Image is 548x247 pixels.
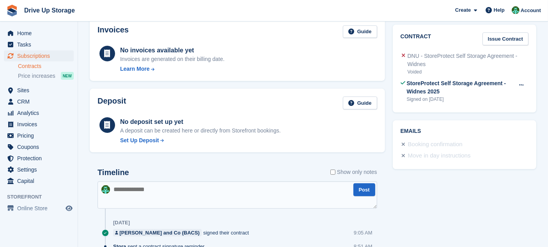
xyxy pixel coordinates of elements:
a: menu [4,50,74,61]
h2: Invoices [98,25,129,38]
img: stora-icon-8386f47178a22dfd0bd8f6a31ec36ba5ce8667c1dd55bd0f319d3a0aa187defe.svg [6,5,18,16]
a: [PERSON_NAME] and Co (BACS) [113,229,202,236]
div: No deposit set up yet [120,117,281,127]
div: DNU - StoreProtect Self Storage Agreement - Widnes [408,52,528,68]
span: Coupons [17,141,64,152]
div: StoreProtect Self Storage Agreement - Widnes 2025 [407,79,514,96]
a: Drive Up Storage [21,4,78,17]
img: Camille [101,185,110,194]
span: Protection [17,153,64,164]
p: A deposit can be created here or directly from Storefront bookings. [120,127,281,135]
a: Contracts [18,63,74,70]
h2: Contract [401,32,431,45]
span: Capital [17,175,64,186]
span: Analytics [17,107,64,118]
a: Price increases NEW [18,72,74,80]
a: Preview store [64,204,74,213]
a: Guide [343,97,377,109]
a: menu [4,39,74,50]
div: signed their contract [113,229,253,236]
span: CRM [17,96,64,107]
span: Price increases [18,72,55,80]
div: [PERSON_NAME] and Co (BACS) [119,229,200,236]
div: [DATE] [113,220,130,226]
span: Invoices [17,119,64,130]
div: Move in day instructions [408,151,471,161]
a: Set Up Deposit [120,136,281,145]
a: menu [4,164,74,175]
div: Voided [408,68,528,75]
a: menu [4,85,74,96]
span: Subscriptions [17,50,64,61]
div: 9:05 AM [354,229,372,236]
input: Show only notes [330,168,335,176]
span: Storefront [7,193,78,201]
a: menu [4,28,74,39]
div: Learn More [120,65,149,73]
a: menu [4,175,74,186]
a: menu [4,203,74,214]
a: Learn More [120,65,225,73]
span: Home [17,28,64,39]
span: Account [521,7,541,14]
span: Online Store [17,203,64,214]
a: menu [4,107,74,118]
div: Signed on [DATE] [407,96,514,103]
a: menu [4,130,74,141]
span: Pricing [17,130,64,141]
div: Booking confirmation [408,140,463,149]
button: Post [353,183,375,196]
a: menu [4,141,74,152]
span: Sites [17,85,64,96]
div: NEW [61,72,74,80]
label: Show only notes [330,168,377,176]
div: Invoices are generated on their billing date. [120,55,225,63]
h2: Timeline [98,168,129,177]
span: Create [455,6,471,14]
a: menu [4,96,74,107]
a: Issue Contract [482,32,528,45]
a: menu [4,119,74,130]
div: No invoices available yet [120,46,225,55]
h2: Emails [401,128,528,134]
a: menu [4,153,74,164]
span: Help [494,6,505,14]
a: Guide [343,25,377,38]
img: Camille [512,6,520,14]
h2: Deposit [98,97,126,109]
div: Set Up Deposit [120,136,159,145]
span: Settings [17,164,64,175]
span: Tasks [17,39,64,50]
